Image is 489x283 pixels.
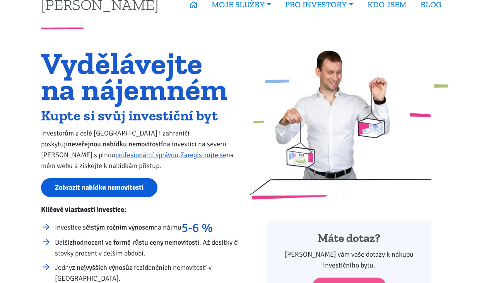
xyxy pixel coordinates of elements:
[278,249,421,271] p: [PERSON_NAME] vám vaše dotazy k nákupu investičního bytu.
[115,151,178,159] a: profesionální správou
[180,151,226,159] a: Zaregistrujte se
[41,50,239,102] h1: Vydělávejte na nájemném
[278,231,421,246] h4: Máte dotaz?
[41,204,239,215] p: Klíčové vlastnosti investice:
[41,178,157,197] a: Zobrazit nabídku nemovitostí
[181,220,213,235] strong: 5-6 %
[68,140,163,148] strong: neveřejnou nabídku nemovitostí
[41,109,239,122] h2: Kupte si svůj investiční byt
[41,128,239,171] p: Investorům z celé [GEOGRAPHIC_DATA] i zahraničí poskytuji na investici na severu [PERSON_NAME] s ...
[70,238,199,247] strong: zhodnocení ve formě růstu ceny nemovitostí
[72,263,129,272] strong: z nejvyšších výnosů
[55,222,239,233] li: Investice s na nájmu
[55,237,239,259] li: Další . Až desítky či stovky procent v delším období.
[86,223,154,232] strong: čistým ročním výnosem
